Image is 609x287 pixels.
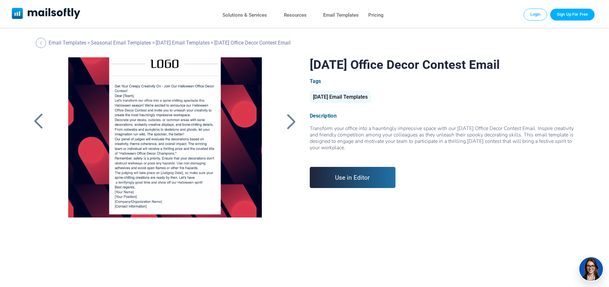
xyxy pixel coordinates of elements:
[310,78,579,84] div: Tags
[49,40,86,46] a: Email Templates
[12,8,81,20] a: Mailsoftly
[156,40,210,46] a: [DATE] Email Templates
[30,113,46,130] a: Back
[284,113,300,130] a: Back
[57,57,272,217] a: Halloween Office Decor Contest Email
[36,38,48,48] a: Back
[310,91,371,103] div: [DATE] Email Templates
[310,57,579,72] h1: [DATE] Office Decor Contest Email
[550,9,595,20] a: Trial
[310,96,371,99] a: [DATE] Email Templates
[310,167,396,188] a: Use in Editor
[368,11,384,20] a: Pricing
[91,40,151,46] a: Seasonal Email Templates
[524,9,547,20] a: Login
[223,11,267,20] a: Solutions & Services
[284,11,307,20] a: Resources
[310,125,579,157] div: Transform your office into a hauntingly impressive space with our [DATE] Office Decor Contest Ema...
[323,11,359,20] a: Email Templates
[310,113,579,119] div: Description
